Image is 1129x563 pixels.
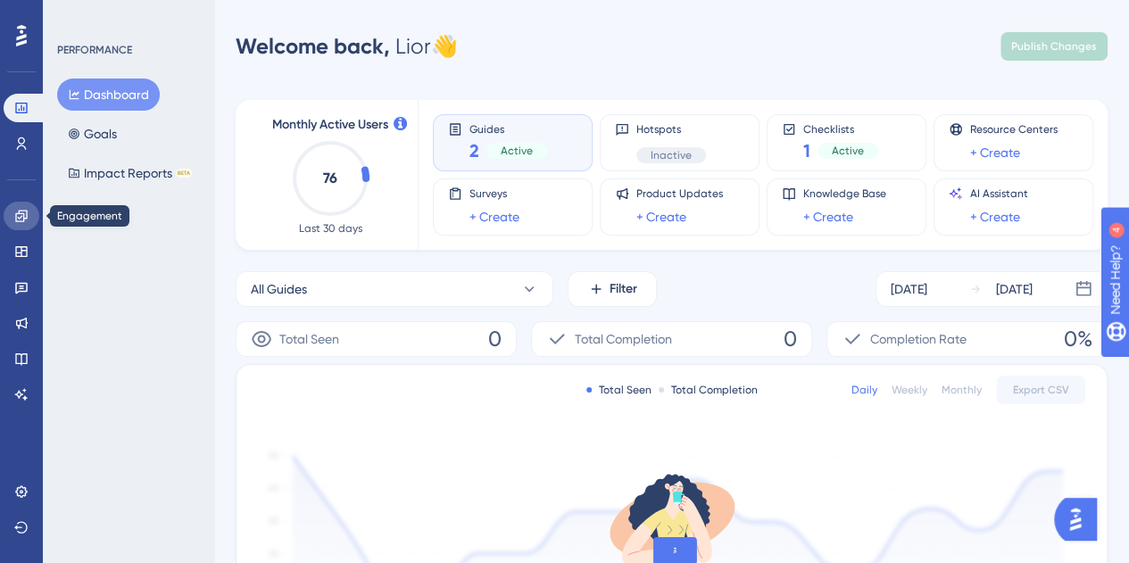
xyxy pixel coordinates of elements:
[659,383,758,397] div: Total Completion
[996,376,1085,404] button: Export CSV
[568,271,657,307] button: Filter
[469,186,519,201] span: Surveys
[803,138,810,163] span: 1
[803,122,878,135] span: Checklists
[323,170,337,186] text: 76
[1054,493,1108,546] iframe: UserGuiding AI Assistant Launcher
[803,186,886,201] span: Knowledge Base
[501,144,533,158] span: Active
[892,383,927,397] div: Weekly
[870,328,967,350] span: Completion Rate
[1000,32,1108,61] button: Publish Changes
[57,157,203,189] button: Impact ReportsBETA
[124,9,129,23] div: 4
[970,206,1020,228] a: + Create
[57,43,132,57] div: PERFORMANCE
[469,122,547,135] span: Guides
[575,328,672,350] span: Total Completion
[891,278,927,300] div: [DATE]
[299,221,362,236] span: Last 30 days
[636,122,706,137] span: Hotspots
[970,186,1028,201] span: AI Assistant
[996,278,1033,300] div: [DATE]
[236,33,390,59] span: Welcome back,
[57,79,160,111] button: Dashboard
[236,32,458,61] div: Lior 👋
[586,383,652,397] div: Total Seen
[1011,39,1097,54] span: Publish Changes
[236,271,553,307] button: All Guides
[970,142,1020,163] a: + Create
[272,114,388,136] span: Monthly Active Users
[469,138,479,163] span: 2
[57,118,128,150] button: Goals
[251,278,307,300] span: All Guides
[784,325,797,353] span: 0
[832,144,864,158] span: Active
[176,169,192,178] div: BETA
[1013,383,1069,397] span: Export CSV
[970,122,1058,137] span: Resource Centers
[803,206,853,228] a: + Create
[651,148,692,162] span: Inactive
[1064,325,1092,353] span: 0%
[488,325,502,353] span: 0
[636,206,686,228] a: + Create
[42,4,112,26] span: Need Help?
[469,206,519,228] a: + Create
[942,383,982,397] div: Monthly
[636,186,723,201] span: Product Updates
[851,383,877,397] div: Daily
[279,328,339,350] span: Total Seen
[610,278,637,300] span: Filter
